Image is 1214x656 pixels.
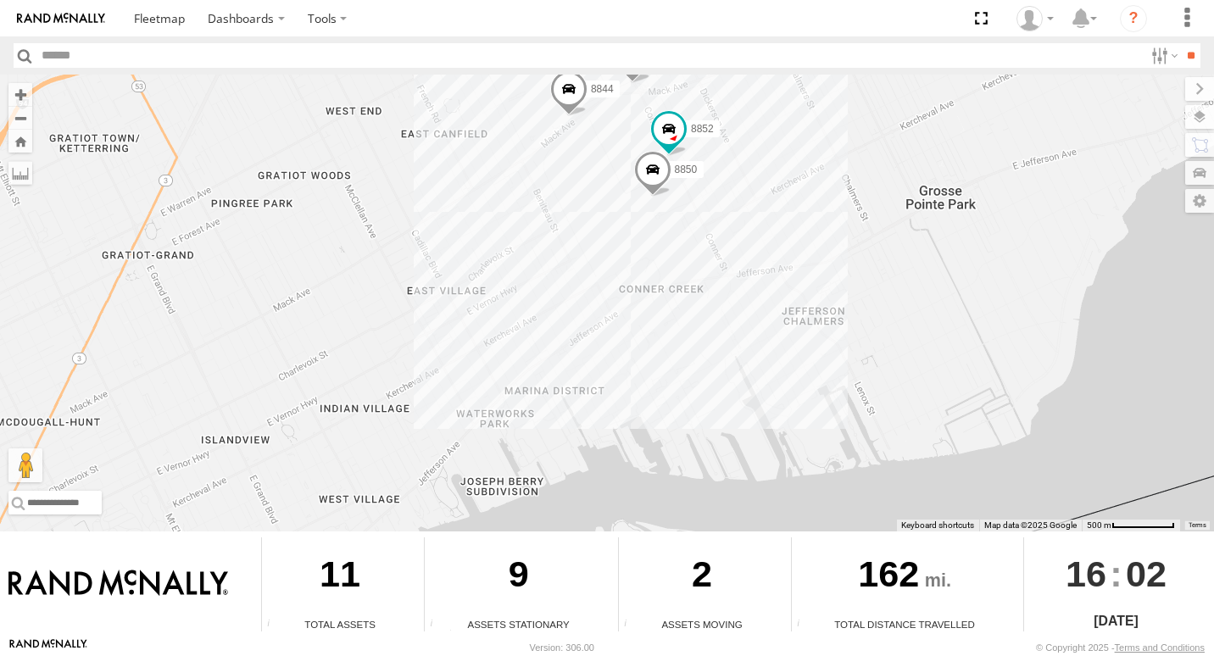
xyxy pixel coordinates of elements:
[262,537,418,617] div: 11
[8,83,32,106] button: Zoom in
[1024,537,1208,610] div: :
[1126,537,1167,610] span: 02
[8,161,32,185] label: Measure
[792,537,1017,617] div: 162
[8,570,228,598] img: Rand McNally
[8,106,32,130] button: Zoom out
[984,520,1077,530] span: Map data ©2025 Google
[1115,642,1205,653] a: Terms and Conditions
[591,83,614,95] span: 8844
[1024,611,1208,631] div: [DATE]
[1120,5,1147,32] i: ?
[1087,520,1111,530] span: 500 m
[619,537,785,617] div: 2
[1011,6,1060,31] div: Valeo Dash
[17,13,105,25] img: rand-logo.svg
[425,619,450,631] div: Total number of assets current stationary.
[530,642,594,653] div: Version: 306.00
[619,619,644,631] div: Total number of assets current in transit.
[8,448,42,482] button: Drag Pegman onto the map to open Street View
[425,617,612,631] div: Assets Stationary
[792,619,817,631] div: Total distance travelled by all assets within specified date range and applied filters
[1144,43,1181,68] label: Search Filter Options
[1082,520,1180,531] button: Map Scale: 500 m per 71 pixels
[1189,521,1206,528] a: Terms (opens in new tab)
[619,617,785,631] div: Assets Moving
[8,130,32,153] button: Zoom Home
[425,537,612,617] div: 9
[1185,189,1214,213] label: Map Settings
[1066,537,1106,610] span: 16
[792,617,1017,631] div: Total Distance Travelled
[901,520,974,531] button: Keyboard shortcuts
[262,619,287,631] div: Total number of Enabled Assets
[262,617,418,631] div: Total Assets
[1036,642,1205,653] div: © Copyright 2025 -
[675,163,698,175] span: 8850
[9,639,87,656] a: Visit our Website
[691,122,714,134] span: 8852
